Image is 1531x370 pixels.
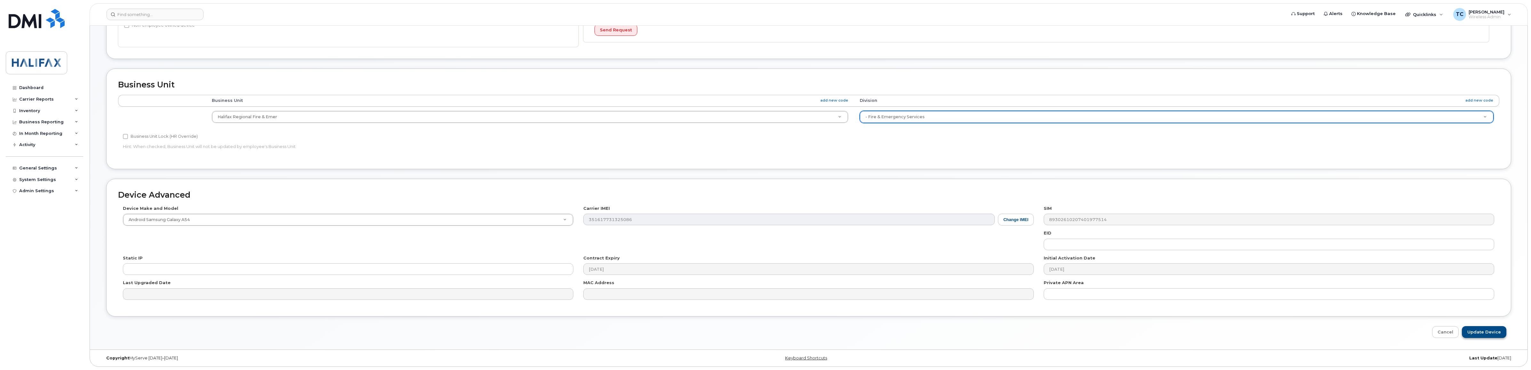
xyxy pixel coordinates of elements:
[218,114,277,119] span: Halifax Regional Fire & Emer
[1044,356,1516,361] div: [DATE]
[123,214,573,226] a: Android Samsung Galaxy A54
[212,111,848,123] a: Halifax Regional Fire & Emer
[1044,255,1095,261] label: Initial Activation Date
[106,356,129,360] strong: Copyright
[1401,8,1447,21] div: Quicklinks
[1044,205,1052,211] label: SIM
[1469,14,1504,20] span: Wireless Admin
[998,214,1034,226] button: Change IMEI
[594,24,637,36] button: Send Request
[123,255,143,261] label: Static IP
[1503,342,1526,365] iframe: Messenger Launcher
[123,133,198,140] label: Business Unit Lock (HR Override)
[1462,326,1506,338] input: Update Device
[1329,11,1343,17] span: Alerts
[785,356,827,360] a: Keyboard Shortcuts
[107,9,203,20] input: Find something...
[1297,11,1315,17] span: Support
[860,111,1493,123] a: - Fire & Emergency Services
[101,356,573,361] div: MyServe [DATE]–[DATE]
[1465,98,1493,103] a: add new code
[118,191,1499,200] h2: Device Advanced
[123,134,128,139] input: Business Unit Lock (HR Override)
[1287,7,1319,20] a: Support
[854,95,1499,106] th: Division
[1319,7,1347,20] a: Alerts
[118,80,1499,89] h2: Business Unit
[583,280,614,286] label: MAC Address
[1432,326,1459,338] a: Cancel
[1456,11,1463,18] span: TC
[865,114,925,119] span: - Fire & Emergency Services
[1347,7,1400,20] a: Knowledge Base
[1469,9,1504,14] span: [PERSON_NAME]
[123,280,171,286] label: Last Upgraded Date
[1044,280,1084,286] label: Private APN Area
[583,255,620,261] label: Contract Expiry
[123,144,1034,150] p: Hint: When checked, Business Unit will not be updated by employee's Business Unit
[1357,11,1396,17] span: Knowledge Base
[1044,230,1051,236] label: EID
[125,217,190,223] span: Android Samsung Galaxy A54
[583,205,610,211] label: Carrier IMEI
[820,98,848,103] a: add new code
[1469,356,1497,360] strong: Last Update
[123,205,178,211] label: Device Make and Model
[1413,12,1436,17] span: Quicklinks
[206,95,854,106] th: Business Unit
[1449,8,1516,21] div: Tammy Currie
